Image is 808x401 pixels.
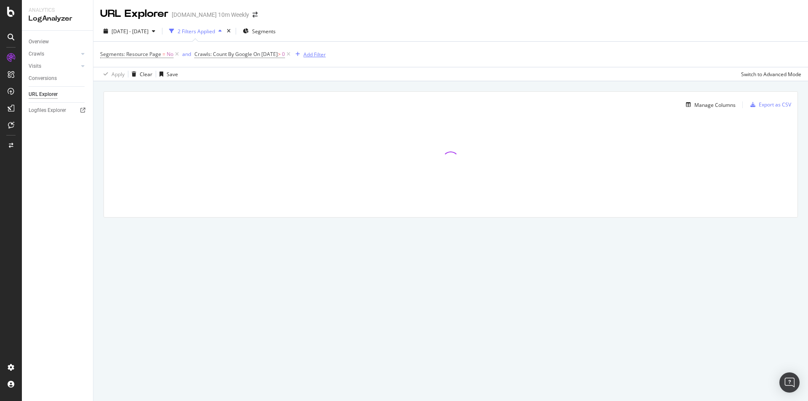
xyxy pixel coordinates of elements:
[225,27,232,35] div: times
[683,100,736,110] button: Manage Columns
[29,14,86,24] div: LogAnalyzer
[29,50,44,58] div: Crawls
[100,24,159,38] button: [DATE] - [DATE]
[128,67,152,81] button: Clear
[29,62,79,71] a: Visits
[29,37,87,46] a: Overview
[167,71,178,78] div: Save
[100,7,168,21] div: URL Explorer
[194,50,252,58] span: Crawls: Count By Google
[252,28,276,35] span: Segments
[239,24,279,38] button: Segments
[182,50,191,58] button: and
[156,67,178,81] button: Save
[29,106,87,115] a: Logfiles Explorer
[278,50,281,58] span: >
[29,7,86,14] div: Analytics
[303,51,326,58] div: Add Filter
[282,48,285,60] span: 0
[166,24,225,38] button: 2 Filters Applied
[172,11,249,19] div: [DOMAIN_NAME] 10m Weekly
[29,74,57,83] div: Conversions
[741,71,801,78] div: Switch to Advanced Mode
[738,67,801,81] button: Switch to Advanced Mode
[252,12,258,18] div: arrow-right-arrow-left
[292,49,326,59] button: Add Filter
[182,50,191,58] div: and
[779,372,800,393] div: Open Intercom Messenger
[178,28,215,35] div: 2 Filters Applied
[29,62,41,71] div: Visits
[759,101,791,108] div: Export as CSV
[112,71,125,78] div: Apply
[167,48,173,60] span: No
[140,71,152,78] div: Clear
[29,37,49,46] div: Overview
[29,90,87,99] a: URL Explorer
[162,50,165,58] span: =
[100,67,125,81] button: Apply
[694,101,736,109] div: Manage Columns
[100,50,161,58] span: Segments: Resource Page
[29,50,79,58] a: Crawls
[112,28,149,35] span: [DATE] - [DATE]
[29,90,58,99] div: URL Explorer
[29,74,87,83] a: Conversions
[747,98,791,112] button: Export as CSV
[29,106,66,115] div: Logfiles Explorer
[253,50,278,58] span: On [DATE]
